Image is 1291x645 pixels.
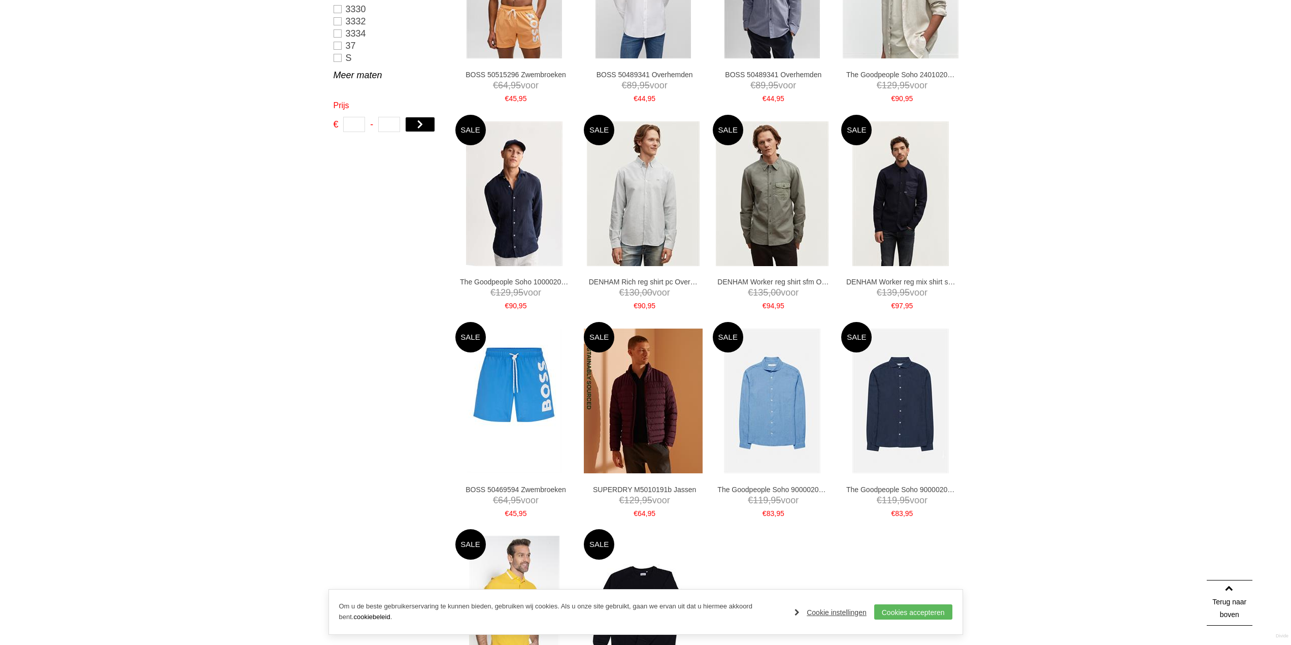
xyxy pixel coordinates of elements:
[905,302,913,310] span: 95
[624,287,640,298] span: 130
[717,485,829,494] a: The Goodpeople Soho 90000200 Overhemden
[897,80,900,90] span: ,
[767,302,775,310] span: 94
[717,70,829,79] a: BOSS 50489341 Overhemden
[334,69,443,81] a: Meer maten
[646,509,648,518] span: ,
[774,94,776,103] span: ,
[900,495,910,505] span: 95
[903,302,905,310] span: ,
[505,94,509,103] span: €
[724,329,820,473] img: The Goodpeople Soho 90000200 Overhemden
[900,287,910,298] span: 95
[509,94,517,103] span: 45
[511,80,521,90] span: 95
[460,70,572,79] a: BOSS 50515296 Zwembroeken
[334,52,443,64] a: S
[846,286,958,299] span: voor
[846,485,958,494] a: The Goodpeople Soho 90000200 Overhemden
[900,80,910,90] span: 95
[642,495,652,505] span: 95
[509,509,517,518] span: 45
[498,80,508,90] span: 64
[717,277,829,286] a: DENHAM Worker reg shirt sfm Overhemden
[460,286,572,299] span: voor
[508,80,511,90] span: ,
[748,287,753,298] span: €
[511,495,521,505] span: 95
[763,94,767,103] span: €
[768,287,771,298] span: ,
[517,302,519,310] span: ,
[519,509,527,518] span: 95
[846,79,958,92] span: voor
[339,601,785,623] p: Om u de beste gebruikerservaring te kunnen bieden, gebruiken wij cookies. Als u onze site gebruik...
[717,494,829,507] span: voor
[753,287,768,298] span: 135
[763,509,767,518] span: €
[460,494,572,507] span: voor
[852,121,949,266] img: DENHAM Worker reg mix shirt sdm Overhemden
[505,509,509,518] span: €
[587,121,700,266] img: DENHAM Rich reg shirt pc Overhemden
[891,302,896,310] span: €
[370,117,373,132] span: -
[1207,580,1252,626] a: Terug naar boven
[774,302,776,310] span: ,
[513,287,523,298] span: 95
[589,286,701,299] span: voor
[334,3,443,15] a: 3330
[897,287,900,298] span: ,
[776,509,784,518] span: 95
[460,79,572,92] span: voor
[774,509,776,518] span: ,
[882,80,897,90] span: 129
[753,495,768,505] span: 119
[466,121,562,266] img: The Goodpeople Soho 10000201 Overhemden
[622,80,627,90] span: €
[748,495,753,505] span: €
[882,287,897,298] span: 139
[638,302,646,310] span: 90
[891,94,896,103] span: €
[589,494,701,507] span: voor
[634,509,638,518] span: €
[717,286,829,299] span: voor
[493,495,498,505] span: €
[877,287,882,298] span: €
[508,495,511,505] span: ,
[755,80,766,90] span: 89
[460,277,572,286] a: The Goodpeople Soho 10000201 Overhemden
[517,94,519,103] span: ,
[519,94,527,103] span: 95
[334,15,443,27] a: 3332
[493,80,498,90] span: €
[903,509,905,518] span: ,
[637,80,640,90] span: ,
[509,302,517,310] span: 90
[903,94,905,103] span: ,
[846,277,958,286] a: DENHAM Worker reg mix shirt sdm Overhemden
[634,302,638,310] span: €
[646,94,648,103] span: ,
[882,495,897,505] span: 119
[717,79,829,92] span: voor
[795,605,867,620] a: Cookie instellingen
[334,99,443,112] h2: Prijs
[634,94,638,103] span: €
[771,287,781,298] span: 00
[846,494,958,507] span: voor
[589,70,701,79] a: BOSS 50489341 Overhemden
[498,495,508,505] span: 64
[589,277,701,286] a: DENHAM Rich reg shirt pc Overhemden
[767,94,775,103] span: 44
[490,287,495,298] span: €
[895,94,903,103] span: 90
[505,302,509,310] span: €
[768,80,778,90] span: 95
[460,485,572,494] a: BOSS 50469594 Zwembroeken
[640,287,642,298] span: ,
[877,495,882,505] span: €
[589,79,701,92] span: voor
[619,287,624,298] span: €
